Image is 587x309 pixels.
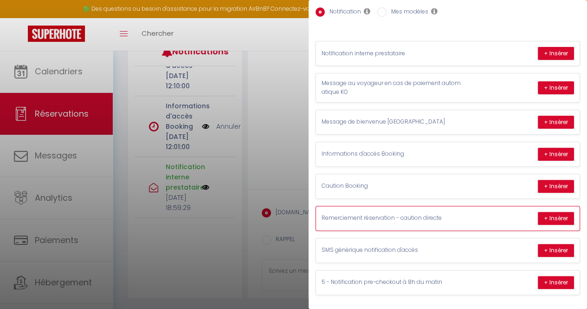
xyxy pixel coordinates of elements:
p: 5 - Notification pre-checkout à 8h du matin [322,278,461,287]
button: + Insérer [538,180,574,193]
p: Caution Booking [322,182,461,191]
label: Mes modèles [387,7,428,18]
p: Message au voyageur en cas de paiement automatique KO [322,79,461,97]
button: + Insérer [538,148,574,161]
p: Notification interne prestataire [322,49,461,58]
button: Ouvrir le widget de chat LiveChat [7,4,35,32]
button: + Insérer [538,212,574,225]
p: Informations d'accès Booking [322,150,461,158]
label: Notification [325,7,361,18]
p: SMS générique notification d'accès [322,246,461,255]
button: + Insérer [538,244,574,257]
button: + Insérer [538,47,574,60]
p: Remerciement réservation - caution directe [322,214,461,223]
i: Les modèles généraux sont visibles par vous et votre équipe [431,7,438,15]
p: Message de bienvenue [GEOGRAPHIC_DATA] [322,118,461,126]
button: + Insérer [538,116,574,129]
i: Les notifications sont visibles par toi et ton équipe [364,7,370,15]
button: + Insérer [538,81,574,94]
button: + Insérer [538,276,574,289]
